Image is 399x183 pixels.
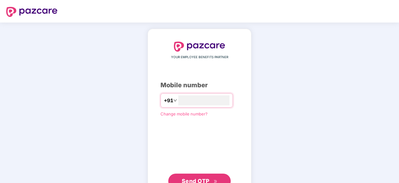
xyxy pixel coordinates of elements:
div: Mobile number [160,80,239,90]
img: logo [6,7,57,17]
img: logo [174,42,225,52]
a: Change mobile number? [160,111,208,116]
span: YOUR EMPLOYEE BENEFITS PARTNER [171,55,228,60]
span: down [173,99,177,102]
span: +91 [164,97,173,104]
